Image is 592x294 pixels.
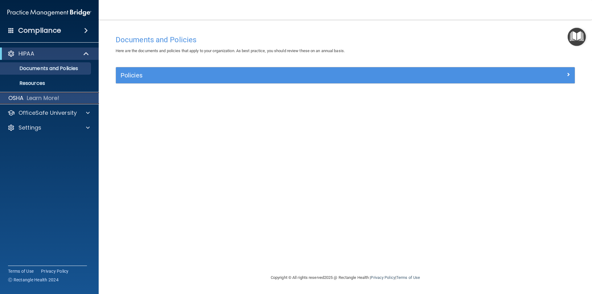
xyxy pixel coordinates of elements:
a: HIPAA [7,50,89,57]
div: Copyright © All rights reserved 2025 @ Rectangle Health | | [233,268,458,288]
h4: Compliance [18,26,61,35]
span: Ⓒ Rectangle Health 2024 [8,277,59,283]
a: Privacy Policy [41,268,69,274]
p: Documents and Policies [4,65,88,72]
p: OSHA [8,94,24,102]
p: Settings [18,124,41,131]
a: Terms of Use [8,268,34,274]
button: Open Resource Center [568,28,586,46]
a: Terms of Use [396,275,420,280]
h4: Documents and Policies [116,36,575,44]
h5: Policies [121,72,455,79]
p: OfficeSafe University [18,109,77,117]
img: PMB logo [7,6,91,19]
p: Learn More! [27,94,60,102]
a: Policies [121,70,570,80]
span: Here are the documents and policies that apply to your organization. As best practice, you should... [116,48,345,53]
a: Settings [7,124,90,131]
p: Resources [4,80,88,86]
p: HIPAA [18,50,34,57]
a: OfficeSafe University [7,109,90,117]
a: Privacy Policy [371,275,395,280]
